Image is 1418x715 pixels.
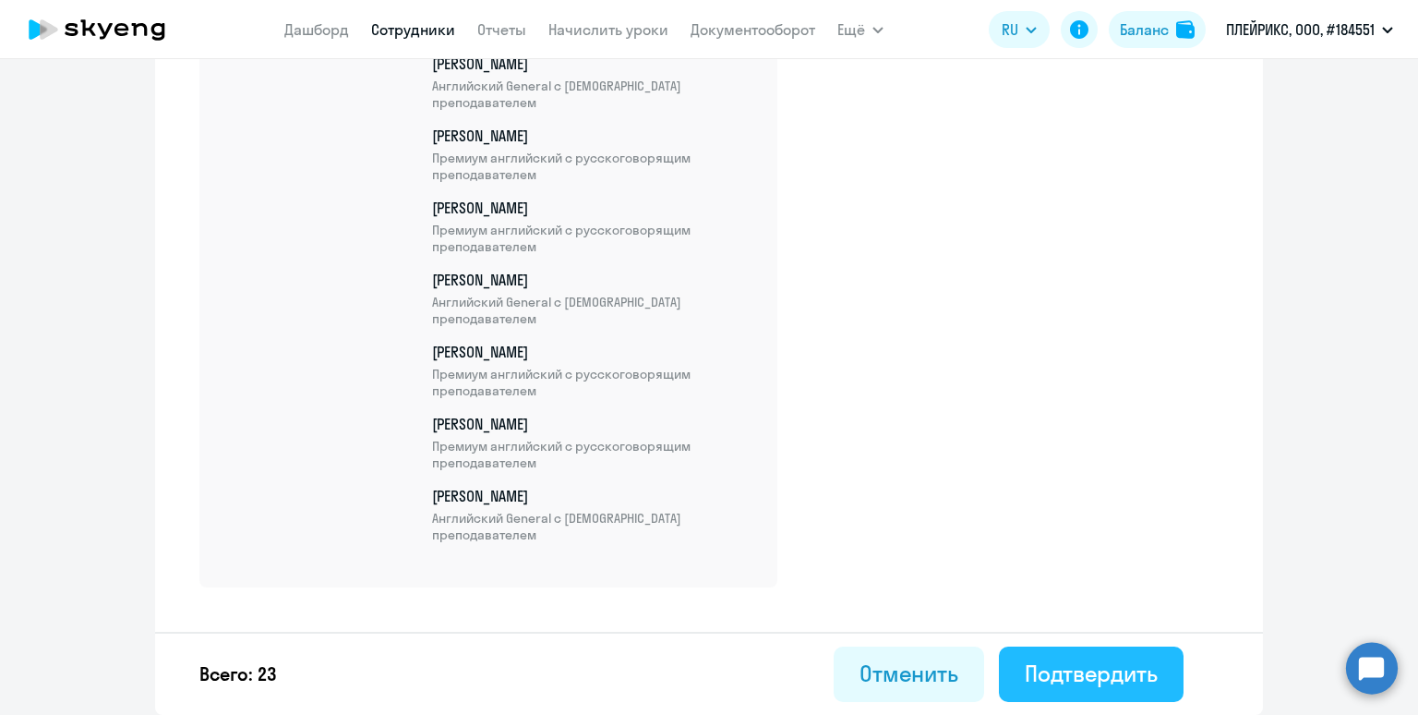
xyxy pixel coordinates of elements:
div: Подтвердить [1025,659,1158,688]
a: Документооборот [691,20,815,39]
p: [PERSON_NAME] [432,342,755,399]
a: Сотрудники [371,20,455,39]
img: balance [1176,20,1195,39]
span: Премиум английский с русскоговорящим преподавателем [432,222,755,255]
div: Баланс [1120,18,1169,41]
p: [PERSON_NAME] [432,414,755,471]
a: Отчеты [477,20,526,39]
p: [PERSON_NAME] [432,126,755,183]
button: Ещё [837,11,883,48]
p: [PERSON_NAME] [432,270,755,327]
span: Ещё [837,18,865,41]
span: Английский General с [DEMOGRAPHIC_DATA] преподавателем [432,294,755,327]
div: Отменить [859,659,958,688]
p: [PERSON_NAME] [432,486,755,543]
span: Премиум английский с русскоговорящим преподавателем [432,366,755,399]
button: RU [989,11,1050,48]
p: [PERSON_NAME] [432,54,755,111]
a: Дашборд [284,20,349,39]
button: Подтвердить [999,647,1184,702]
p: Всего: 23 [199,661,276,687]
span: Английский General с [DEMOGRAPHIC_DATA] преподавателем [432,78,755,111]
span: Английский General с [DEMOGRAPHIC_DATA] преподавателем [432,510,755,543]
p: ПЛЕЙРИКС, ООО, #184551 [1226,18,1375,41]
span: Премиум английский с русскоговорящим преподавателем [432,438,755,471]
span: Премиум английский с русскоговорящим преподавателем [432,150,755,183]
p: [PERSON_NAME] [432,198,755,255]
span: RU [1002,18,1018,41]
button: ПЛЕЙРИКС, ООО, #184551 [1217,7,1402,52]
button: Балансbalance [1109,11,1206,48]
button: Отменить [834,647,984,702]
a: Начислить уроки [548,20,668,39]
